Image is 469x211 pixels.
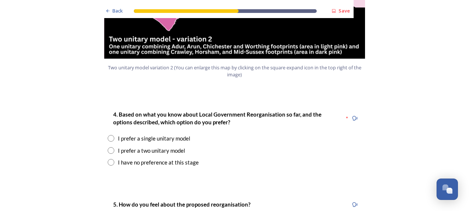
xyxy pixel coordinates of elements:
[112,7,123,14] span: Back
[338,7,350,14] strong: Save
[118,134,190,143] div: I prefer a single unitary model
[437,179,458,200] button: Open Chat
[113,111,323,125] strong: 4. Based on what you know about Local Government Reorganisation so far, and the options described...
[118,158,199,167] div: I have no preference at this stage
[107,64,362,78] span: Two unitary model variation 2 (You can enlarge this map by clicking on the square expand icon in ...
[118,146,185,155] div: I prefer a two unitary model
[113,201,250,208] strong: 5. How do you feel about the proposed reorganisation?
